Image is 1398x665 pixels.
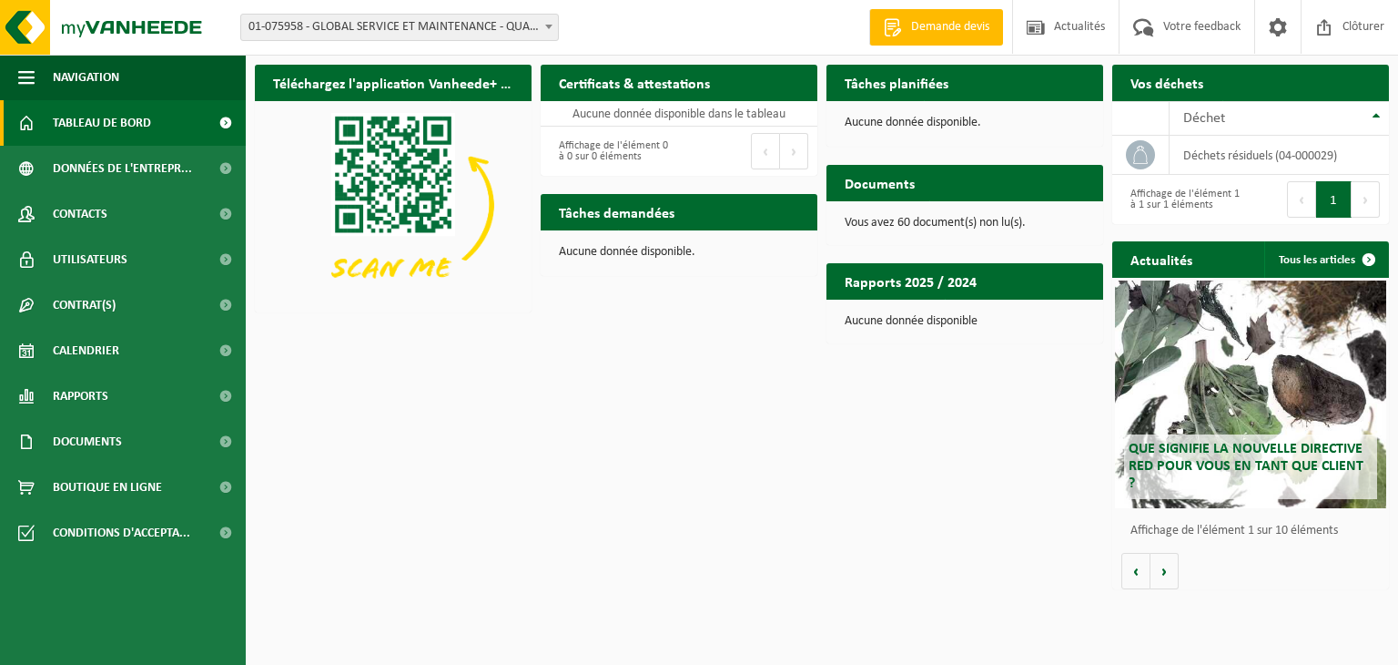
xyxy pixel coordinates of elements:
p: Aucune donnée disponible [845,315,1085,328]
span: Navigation [53,55,119,100]
a: Demande devis [869,9,1003,46]
a: Que signifie la nouvelle directive RED pour vous en tant que client ? [1115,281,1386,508]
td: déchets résiduels (04-000029) [1170,136,1389,175]
span: 01-075958 - GLOBAL SERVICE ET MAINTENANCE - QUAREGNON [240,14,559,41]
span: Demande devis [907,18,994,36]
button: Vorige [1121,553,1150,589]
span: Contrat(s) [53,282,116,328]
a: Consulter les rapports [945,299,1101,335]
span: Calendrier [53,328,119,373]
h2: Tâches planifiées [826,65,967,100]
p: Vous avez 60 document(s) non lu(s). [845,217,1085,230]
h2: Actualités [1112,241,1211,277]
span: Données de l'entrepr... [53,146,192,191]
button: Previous [1287,181,1316,218]
span: Déchet [1183,111,1225,126]
h2: Documents [826,165,933,200]
span: Que signifie la nouvelle directive RED pour vous en tant que client ? [1129,442,1363,491]
p: Aucune donnée disponible. [845,117,1085,129]
h2: Rapports 2025 / 2024 [826,263,995,299]
div: Affichage de l'élément 0 à 0 sur 0 éléments [550,131,670,171]
button: Next [780,133,808,169]
span: Documents [53,419,122,465]
div: Affichage de l'élément 1 à 1 sur 1 éléments [1121,179,1241,220]
td: Aucune donnée disponible dans le tableau [541,101,817,127]
img: Download de VHEPlus App [255,101,532,309]
span: Boutique en ligne [53,465,162,510]
h2: Certificats & attestations [541,65,728,100]
p: Aucune donnée disponible. [559,246,799,259]
h2: Téléchargez l'application Vanheede+ maintenant! [255,65,532,100]
h2: Vos déchets [1112,65,1221,100]
span: Contacts [53,191,107,237]
button: Volgende [1150,553,1179,589]
a: Tous les articles [1264,241,1387,278]
span: Conditions d'accepta... [53,510,190,556]
span: Utilisateurs [53,237,127,282]
h2: Tâches demandées [541,194,693,230]
span: Tableau de bord [53,100,151,146]
span: Rapports [53,373,108,419]
span: 01-075958 - GLOBAL SERVICE ET MAINTENANCE - QUAREGNON [241,15,558,40]
button: Previous [751,133,780,169]
p: Affichage de l'élément 1 sur 10 éléments [1130,525,1380,537]
button: Next [1352,181,1380,218]
button: 1 [1316,181,1352,218]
